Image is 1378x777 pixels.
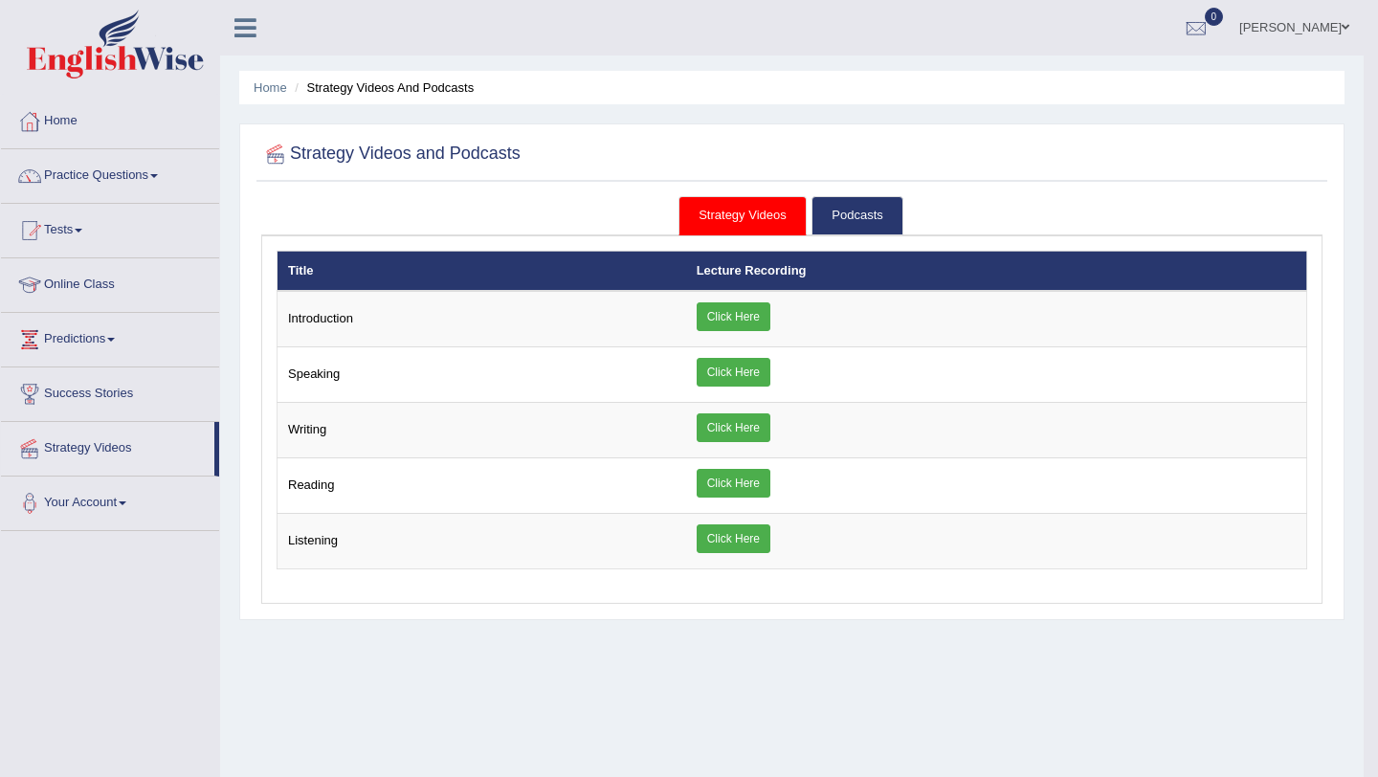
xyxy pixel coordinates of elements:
h2: Strategy Videos and Podcasts [261,140,521,168]
a: Click Here [697,524,770,553]
a: Click Here [697,358,770,387]
td: Writing [278,403,686,458]
a: Online Class [1,258,219,306]
a: Practice Questions [1,149,219,197]
td: Introduction [278,291,686,347]
a: Predictions [1,313,219,361]
a: Home [254,80,287,95]
a: Home [1,95,219,143]
th: Title [278,251,686,291]
td: Speaking [278,347,686,403]
a: Tests [1,204,219,252]
a: Strategy Videos [1,422,214,470]
a: Click Here [697,413,770,442]
a: Success Stories [1,367,219,415]
li: Strategy Videos and Podcasts [290,78,474,97]
td: Reading [278,458,686,514]
a: Click Here [697,469,770,498]
a: Your Account [1,477,219,524]
a: Click Here [697,302,770,331]
a: Podcasts [811,196,902,235]
td: Listening [278,514,686,569]
th: Lecture Recording [686,251,1307,291]
span: 0 [1205,8,1224,26]
a: Strategy Videos [678,196,807,235]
